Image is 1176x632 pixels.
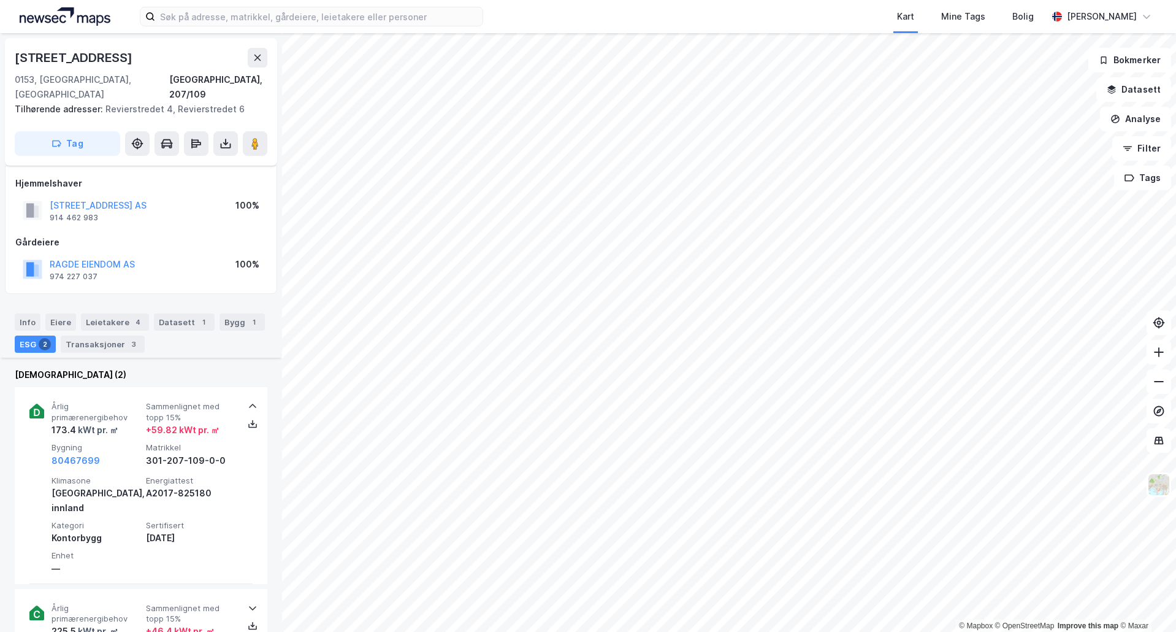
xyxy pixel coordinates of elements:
[235,257,259,272] div: 100%
[1100,107,1171,131] button: Analyse
[81,314,149,331] div: Leietakere
[146,423,220,437] div: + 59.82 kWt pr. ㎡
[15,368,267,382] div: [DEMOGRAPHIC_DATA] (2)
[959,622,993,630] a: Mapbox
[146,401,235,423] span: Sammenlignet med topp 15%
[50,272,97,282] div: 974 227 037
[15,336,56,353] div: ESG
[20,7,110,26] img: logo.a4113a55bc3d86da70a041830d287a7e.svg
[52,401,141,423] span: Årlig primærenergibehov
[169,72,267,102] div: [GEOGRAPHIC_DATA], 207/109
[52,550,141,561] span: Enhet
[146,531,235,545] div: [DATE]
[197,316,210,328] div: 1
[50,213,98,223] div: 914 462 983
[146,476,235,486] span: Energiattest
[128,338,140,350] div: 3
[39,338,51,350] div: 2
[52,442,141,453] span: Bygning
[15,104,105,114] span: Tilhørende adresser:
[15,102,258,117] div: Revierstredet 4, Revierstredet 6
[146,603,235,625] span: Sammenlignet med topp 15%
[52,486,141,515] div: [GEOGRAPHIC_DATA], innland
[146,442,235,453] span: Matrikkel
[52,423,118,437] div: 173.4
[15,131,120,156] button: Tag
[941,9,985,24] div: Mine Tags
[52,531,141,545] div: Kontorbygg
[1115,573,1176,632] iframe: Chat Widget
[15,72,169,102] div: 0153, [GEOGRAPHIC_DATA], [GEOGRAPHIC_DATA]
[132,316,144,328] div: 4
[897,9,914,24] div: Kart
[1096,77,1171,102] button: Datasett
[154,314,215,331] div: Datasett
[52,520,141,531] span: Kategori
[15,314,40,331] div: Info
[45,314,76,331] div: Eiere
[52,561,141,576] div: —
[1115,573,1176,632] div: Kontrollprogram for chat
[1012,9,1034,24] div: Bolig
[235,198,259,213] div: 100%
[155,7,483,26] input: Søk på adresse, matrikkel, gårdeiere, leietakere eller personer
[1058,622,1118,630] a: Improve this map
[1067,9,1137,24] div: [PERSON_NAME]
[15,48,135,67] div: [STREET_ADDRESS]
[15,235,267,250] div: Gårdeiere
[52,476,141,486] span: Klimasone
[248,316,260,328] div: 1
[1114,166,1171,190] button: Tags
[15,176,267,191] div: Hjemmelshaver
[76,423,118,437] div: kWt pr. ㎡
[61,336,145,353] div: Transaksjoner
[146,453,235,468] div: 301-207-109-0-0
[1147,473,1170,496] img: Z
[995,622,1055,630] a: OpenStreetMap
[1088,48,1171,72] button: Bokmerker
[220,314,265,331] div: Bygg
[52,603,141,625] span: Årlig primærenergibehov
[52,453,100,468] button: 80467699
[146,486,235,501] div: A2017-825180
[146,520,235,531] span: Sertifisert
[1112,136,1171,161] button: Filter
